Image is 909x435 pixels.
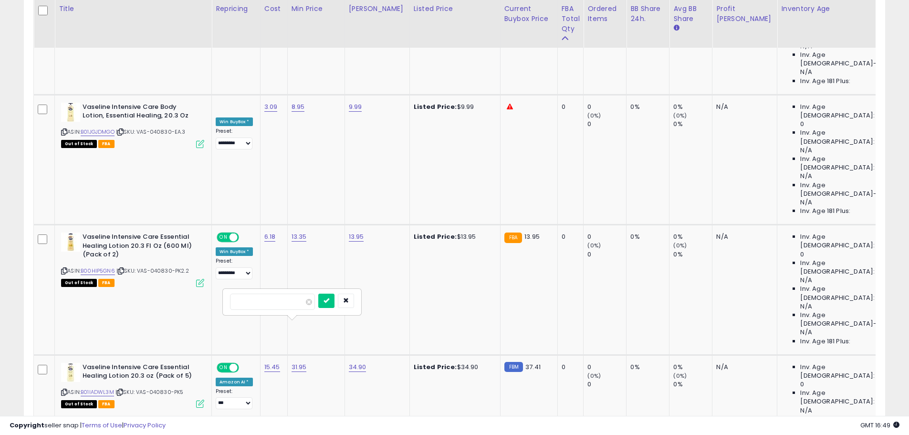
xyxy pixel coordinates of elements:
div: 0% [673,233,712,241]
span: OFF [238,233,253,242]
a: 3.09 [264,102,278,112]
span: Inv. Age [DEMOGRAPHIC_DATA]: [800,128,888,146]
div: 0 [587,250,626,259]
div: 0 [587,103,626,111]
div: Repricing [216,4,256,14]
small: (0%) [587,112,601,119]
span: N/A [800,276,812,285]
div: Preset: [216,388,253,410]
div: Win BuyBox * [216,247,253,256]
span: N/A [800,302,812,311]
small: FBM [504,362,523,372]
div: 0% [630,363,662,371]
div: Min Price [292,4,341,14]
div: Inventory Age [781,4,891,14]
a: 34.90 [349,362,366,372]
div: 0 [587,120,626,128]
a: Privacy Policy [124,421,166,430]
div: Ordered Items [587,4,622,24]
b: Listed Price: [414,362,457,371]
small: (0%) [673,242,687,249]
img: 31xiVRwnI0L._SL40_.jpg [61,103,80,122]
div: $34.90 [414,363,493,371]
span: OFF [238,363,253,371]
a: Terms of Use [82,421,122,430]
span: Inv. Age [DEMOGRAPHIC_DATA]: [800,363,888,380]
div: 0% [673,380,712,389]
a: B00HIP5GN6 [81,267,115,275]
small: FBA [504,233,522,243]
span: 37.41 [525,362,541,371]
span: Inv. Age [DEMOGRAPHIC_DATA]: [800,415,888,432]
small: (0%) [673,372,687,380]
span: Inv. Age [DEMOGRAPHIC_DATA]: [800,285,888,302]
span: N/A [800,68,812,76]
strong: Copyright [10,421,44,430]
b: Listed Price: [414,232,457,241]
div: Profit [PERSON_NAME] [716,4,773,24]
small: Avg BB Share. [673,24,679,32]
small: (0%) [673,112,687,119]
span: Inv. Age [DEMOGRAPHIC_DATA]-180: [800,181,888,198]
div: Amazon AI * [216,378,253,386]
div: seller snap | | [10,421,166,430]
div: Preset: [216,258,253,279]
a: 15.45 [264,362,280,372]
span: Inv. Age [DEMOGRAPHIC_DATA]: [800,259,888,276]
span: N/A [800,146,812,155]
span: ON [218,233,230,242]
div: FBA Total Qty [562,4,580,34]
a: 9.99 [349,102,362,112]
b: Vaseline Intensive Care Essential Healing Lotion 20.3 Fl Oz (600 Ml) (Pack of 2) [83,233,199,262]
div: 0% [673,103,712,111]
a: B01JGJDMGO [81,128,115,136]
div: 0% [673,363,712,371]
span: All listings that are currently out of stock and unavailable for purchase on Amazon [61,400,97,408]
div: ASIN: [61,103,204,147]
a: B01IADWL3M [81,388,114,396]
div: Title [59,4,208,14]
span: Inv. Age [DEMOGRAPHIC_DATA]: [800,233,888,250]
div: Current Buybox Price [504,4,554,24]
div: 0% [630,233,662,241]
div: N/A [716,363,770,371]
span: N/A [800,406,812,415]
span: | SKU: VAS-040830-EA.3 [116,128,186,136]
img: 31xgo6YbhOL._SL40_.jpg [61,363,80,382]
span: FBA [98,400,115,408]
span: Inv. Age 181 Plus: [800,77,850,85]
b: Vaseline Intensive Care Essential Healing Lotion 20.3 oz (Pack of 5) [83,363,199,383]
a: 6.18 [264,232,276,242]
img: 41E9MlHzrcL._SL40_.jpg [61,233,80,252]
div: 0% [630,103,662,111]
div: 0% [673,250,712,259]
a: 31.95 [292,362,307,372]
small: (0%) [587,242,601,249]
div: 0 [587,380,626,389]
div: ASIN: [61,363,204,407]
span: Inv. Age 181 Plus: [800,207,850,215]
span: 0 [800,380,804,389]
div: Cost [264,4,283,14]
span: 0 [800,120,804,128]
div: ASIN: [61,233,204,286]
span: N/A [800,198,812,207]
span: ON [218,363,230,371]
div: BB Share 24h. [630,4,665,24]
div: Preset: [216,128,253,149]
div: 0 [562,363,576,371]
span: All listings that are currently out of stock and unavailable for purchase on Amazon [61,140,97,148]
div: $13.95 [414,233,493,241]
div: Listed Price [414,4,496,14]
div: N/A [716,233,770,241]
span: Inv. Age [DEMOGRAPHIC_DATA]-180: [800,311,888,328]
span: Inv. Age [DEMOGRAPHIC_DATA]: [800,155,888,172]
span: FBA [98,279,115,287]
span: | SKU: VAS-040830-PK5 [115,388,184,396]
div: [PERSON_NAME] [349,4,406,14]
span: Inv. Age [DEMOGRAPHIC_DATA]-180: [800,51,888,68]
b: Vaseline Intensive Care Body Lotion, Essential Healing, 20.3 Oz [83,103,199,123]
div: 0 [562,233,576,241]
div: Win BuyBox * [216,117,253,126]
span: N/A [800,172,812,180]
